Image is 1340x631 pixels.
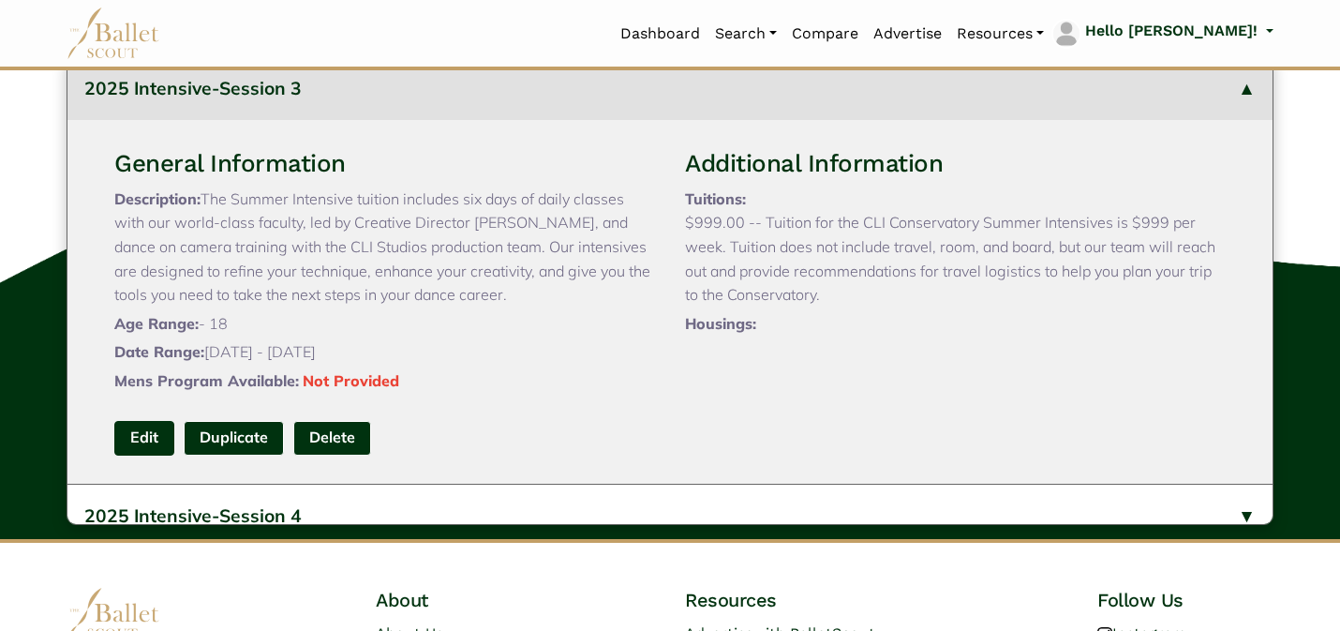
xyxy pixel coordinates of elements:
img: profile picture [1053,21,1079,47]
p: Hello [PERSON_NAME]! [1085,19,1258,43]
span: Not Provided [303,371,399,390]
p: $999.00 -- Tuition for the CLI Conservatory Summer Intensives is $999 per week. Tuition does not ... [685,211,1226,307]
button: 2025 Intensive-Session 4 [67,484,1273,548]
a: Edit [114,421,174,456]
p: [DATE] - [DATE] [114,340,655,365]
h4: About [376,588,552,612]
span: 2025 Intensive-Session 4 [84,504,302,527]
span: Description: [114,189,201,208]
a: Compare [784,14,866,53]
a: Dashboard [613,14,707,53]
span: 2025 Intensive-Session 3 [84,77,302,99]
button: 2025 Intensive-Session 3 [67,57,1273,120]
a: Duplicate [184,421,284,456]
p: The Summer Intensive tuition includes six days of daily classes with our world-class faculty, led... [114,188,655,308]
span: Date Range: [114,342,204,361]
span: Mens Program Available: [114,371,299,390]
span: Age Range: [114,314,199,333]
a: Resources [949,14,1051,53]
p: - 18 [114,312,655,337]
h3: General Information [114,148,655,180]
a: Search [707,14,784,53]
h4: Follow Us [1097,588,1273,612]
a: profile picture Hello [PERSON_NAME]! [1051,19,1273,49]
span: Housings: [685,314,756,333]
h3: Additional Information [685,148,1226,180]
button: Delete [293,421,371,456]
h4: Resources [685,588,964,612]
span: Tuitions: [685,189,746,208]
a: Advertise [866,14,949,53]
